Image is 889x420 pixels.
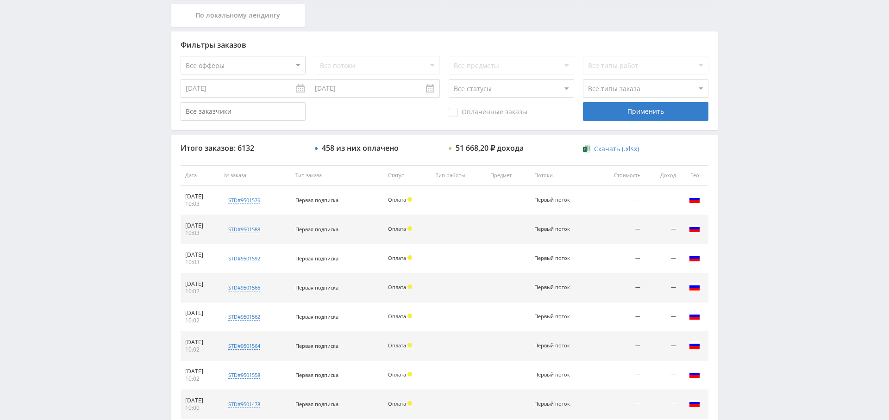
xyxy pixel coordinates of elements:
[228,401,260,408] div: std#9501478
[295,226,338,233] span: Первая подписка
[295,197,338,204] span: Первая подписка
[185,229,215,237] div: 10:03
[388,284,406,290] span: Оплата
[181,102,306,121] input: Все заказчики
[594,244,645,273] td: —
[185,346,215,353] div: 10:02
[219,165,290,186] th: № заказа
[388,342,406,349] span: Оплата
[594,390,645,419] td: —
[486,165,529,186] th: Предмет
[689,369,700,380] img: rus.png
[388,225,406,232] span: Оплата
[407,284,412,289] span: Холд
[407,197,412,202] span: Холд
[645,165,681,186] th: Доход
[322,144,399,152] div: 458 из них оплачено
[388,313,406,320] span: Оплата
[449,108,527,117] span: Оплаченные заказы
[181,165,219,186] th: Дата
[407,226,412,231] span: Холд
[583,144,591,153] img: xlsx
[228,313,260,321] div: std#9501562
[388,371,406,378] span: Оплата
[645,303,681,332] td: —
[185,288,215,295] div: 10:02
[645,361,681,390] td: —
[185,222,215,229] div: [DATE]
[689,340,700,351] img: rus.png
[534,401,576,407] div: Первый поток
[388,254,406,261] span: Оплата
[185,375,215,383] div: 10:02
[185,280,215,288] div: [DATE]
[228,284,260,291] div: std#9501566
[583,144,639,154] a: Скачать (.xlsx)
[689,194,700,205] img: rus.png
[388,400,406,407] span: Оплата
[689,223,700,234] img: rus.png
[645,332,681,361] td: —
[534,284,576,290] div: Первый поток
[534,372,576,378] div: Первый поток
[689,310,700,321] img: rus.png
[534,197,576,203] div: Первый поток
[407,255,412,260] span: Холд
[228,371,260,379] div: std#9501558
[583,102,708,121] div: Применить
[295,401,338,408] span: Первая подписка
[181,41,708,49] div: Фильтры заказов
[228,342,260,350] div: std#9501564
[228,226,260,233] div: std#9501588
[407,314,412,318] span: Холд
[185,339,215,346] div: [DATE]
[645,390,681,419] td: —
[295,313,338,320] span: Первая подписка
[530,165,594,186] th: Потоки
[594,145,639,153] span: Скачать (.xlsx)
[295,342,338,349] span: Первая подписка
[181,144,306,152] div: Итого заказов: 6132
[228,197,260,204] div: std#9501576
[185,259,215,266] div: 10:03
[594,303,645,332] td: —
[295,284,338,291] span: Первая подписка
[185,200,215,208] div: 10:03
[388,196,406,203] span: Оплата
[594,215,645,244] td: —
[645,186,681,215] td: —
[534,343,576,349] div: Первый поток
[295,371,338,378] span: Первая подписка
[185,404,215,412] div: 10:00
[594,165,645,186] th: Стоимость
[185,309,215,317] div: [DATE]
[291,165,383,186] th: Тип заказа
[534,226,576,232] div: Первый поток
[407,401,412,406] span: Холд
[185,397,215,404] div: [DATE]
[645,244,681,273] td: —
[295,255,338,262] span: Первая подписка
[681,165,708,186] th: Гео
[645,215,681,244] td: —
[689,281,700,292] img: rus.png
[407,372,412,377] span: Холд
[689,398,700,409] img: rus.png
[407,343,412,347] span: Холд
[594,332,645,361] td: —
[185,368,215,375] div: [DATE]
[534,314,576,320] div: Первый поток
[185,193,215,200] div: [DATE]
[645,273,681,303] td: —
[594,273,645,303] td: —
[431,165,486,186] th: Тип работы
[228,255,260,262] div: std#9501592
[594,186,645,215] td: —
[594,361,645,390] td: —
[171,4,305,27] div: По локальному лендингу
[534,255,576,261] div: Первый поток
[383,165,431,186] th: Статус
[689,252,700,263] img: rus.png
[185,317,215,324] div: 10:02
[185,251,215,259] div: [DATE]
